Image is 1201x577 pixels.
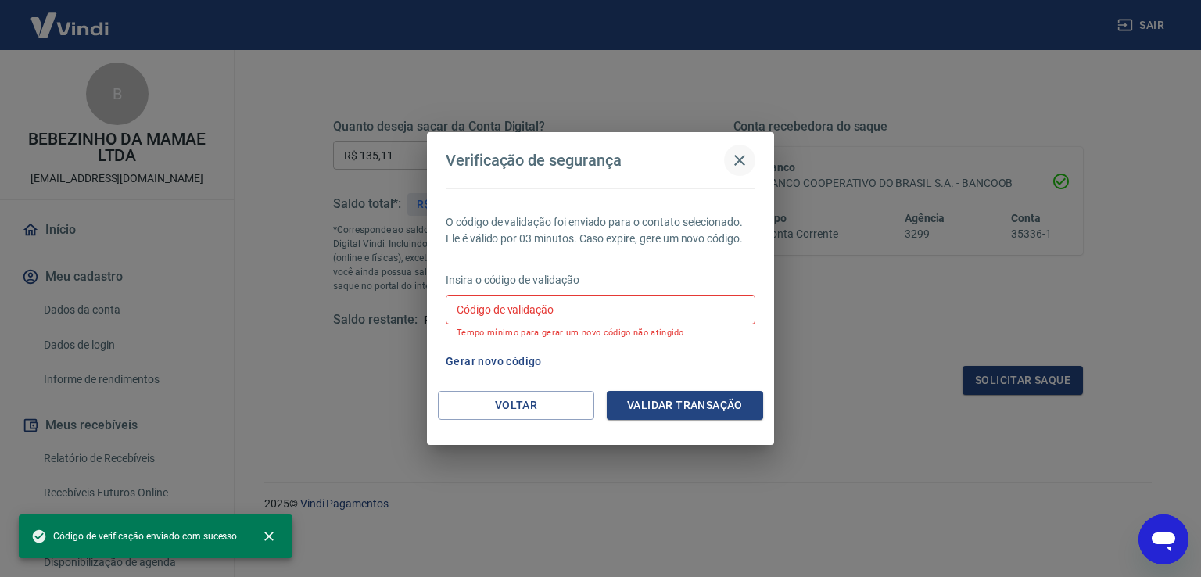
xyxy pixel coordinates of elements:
[446,272,755,288] p: Insira o código de validação
[252,519,286,554] button: close
[457,328,744,338] p: Tempo mínimo para gerar um novo código não atingido
[1138,514,1188,564] iframe: Botão para abrir a janela de mensagens
[446,151,622,170] h4: Verificação de segurança
[31,529,239,544] span: Código de verificação enviado com sucesso.
[439,347,548,376] button: Gerar novo código
[607,391,763,420] button: Validar transação
[446,214,755,247] p: O código de validação foi enviado para o contato selecionado. Ele é válido por 03 minutos. Caso e...
[438,391,594,420] button: Voltar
